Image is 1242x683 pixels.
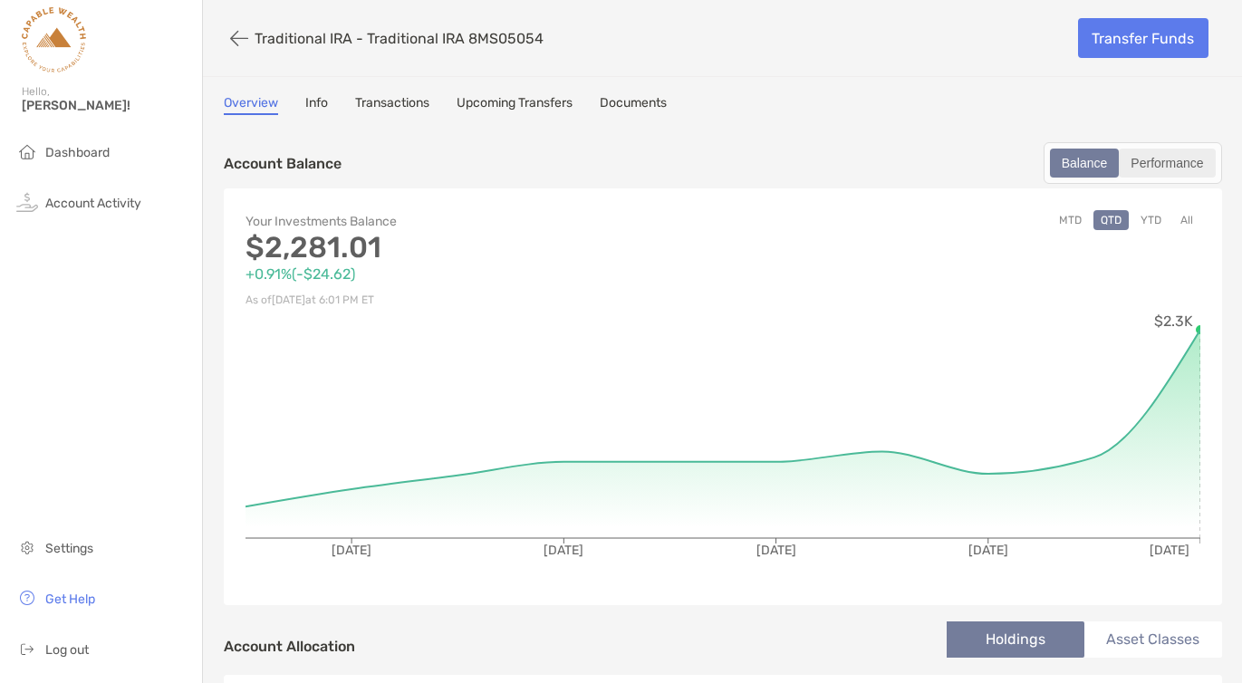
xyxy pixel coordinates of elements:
div: Performance [1121,150,1213,176]
p: $2,281.01 [246,236,723,259]
p: Your Investments Balance [246,210,723,233]
a: Info [305,95,328,115]
span: Account Activity [45,196,141,211]
img: activity icon [16,191,38,213]
li: Holdings [947,621,1084,658]
p: Traditional IRA - Traditional IRA 8MS05054 [255,30,544,47]
button: All [1173,210,1200,230]
tspan: $2.3K [1154,313,1193,330]
div: segmented control [1044,142,1222,184]
button: YTD [1133,210,1169,230]
tspan: [DATE] [332,543,371,558]
p: Account Balance [224,152,342,175]
tspan: [DATE] [968,543,1007,558]
button: MTD [1052,210,1089,230]
a: Documents [600,95,667,115]
span: Get Help [45,592,95,607]
p: +0.91% ( -$24.62 ) [246,263,723,285]
a: Upcoming Transfers [457,95,573,115]
a: Transfer Funds [1078,18,1208,58]
tspan: [DATE] [544,543,583,558]
img: settings icon [16,536,38,558]
span: Dashboard [45,145,110,160]
img: Zoe Logo [22,7,86,72]
li: Asset Classes [1084,621,1222,658]
a: Overview [224,95,278,115]
img: logout icon [16,638,38,659]
span: Log out [45,642,89,658]
div: Balance [1052,150,1118,176]
tspan: [DATE] [756,543,795,558]
p: As of [DATE] at 6:01 PM ET [246,289,723,312]
button: QTD [1093,210,1129,230]
a: Transactions [355,95,429,115]
img: household icon [16,140,38,162]
img: get-help icon [16,587,38,609]
h4: Account Allocation [224,638,355,655]
span: Settings [45,541,93,556]
span: [PERSON_NAME]! [22,98,191,113]
tspan: [DATE] [1150,543,1189,558]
